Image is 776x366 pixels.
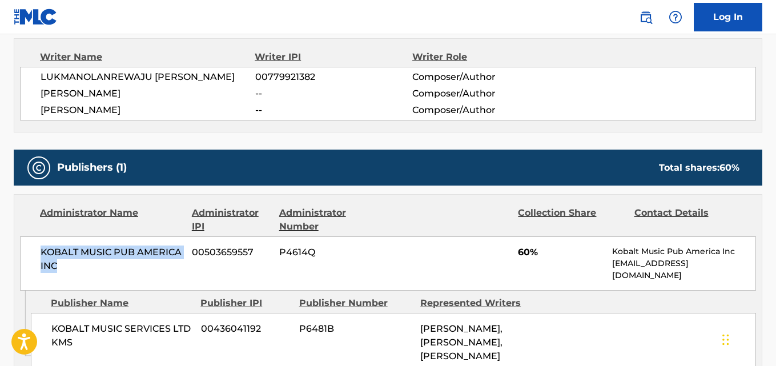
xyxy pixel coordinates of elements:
[279,206,387,234] div: Administrator Number
[255,87,412,100] span: --
[518,246,604,259] span: 60%
[634,206,742,234] div: Contact Details
[192,246,271,259] span: 00503659557
[420,296,533,310] div: Represented Writers
[612,258,755,281] p: [EMAIL_ADDRESS][DOMAIN_NAME]
[719,162,739,173] span: 60 %
[719,311,776,366] iframe: Chat Widget
[41,87,255,100] span: [PERSON_NAME]
[722,323,729,357] div: Drag
[694,3,762,31] a: Log In
[634,6,657,29] a: Public Search
[255,50,412,64] div: Writer IPI
[41,103,255,117] span: [PERSON_NAME]
[412,103,555,117] span: Composer/Author
[14,9,58,25] img: MLC Logo
[412,70,555,84] span: Composer/Author
[201,322,291,336] span: 00436041192
[41,70,255,84] span: LUKMANOLANREWAJU [PERSON_NAME]
[639,10,653,24] img: search
[659,161,739,175] div: Total shares:
[57,161,127,174] h5: Publishers (1)
[664,6,687,29] div: Help
[299,322,412,336] span: P6481B
[255,70,412,84] span: 00779921382
[669,10,682,24] img: help
[200,296,290,310] div: Publisher IPI
[40,206,183,234] div: Administrator Name
[412,50,556,64] div: Writer Role
[51,322,192,349] span: KOBALT MUSIC SERVICES LTD KMS
[412,87,555,100] span: Composer/Author
[40,50,255,64] div: Writer Name
[612,246,755,258] p: Kobalt Music Pub America Inc
[192,206,271,234] div: Administrator IPI
[32,161,46,175] img: Publishers
[299,296,412,310] div: Publisher Number
[518,206,625,234] div: Collection Share
[51,296,192,310] div: Publisher Name
[41,246,183,273] span: KOBALT MUSIC PUB AMERICA INC
[255,103,412,117] span: --
[279,246,387,259] span: P4614Q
